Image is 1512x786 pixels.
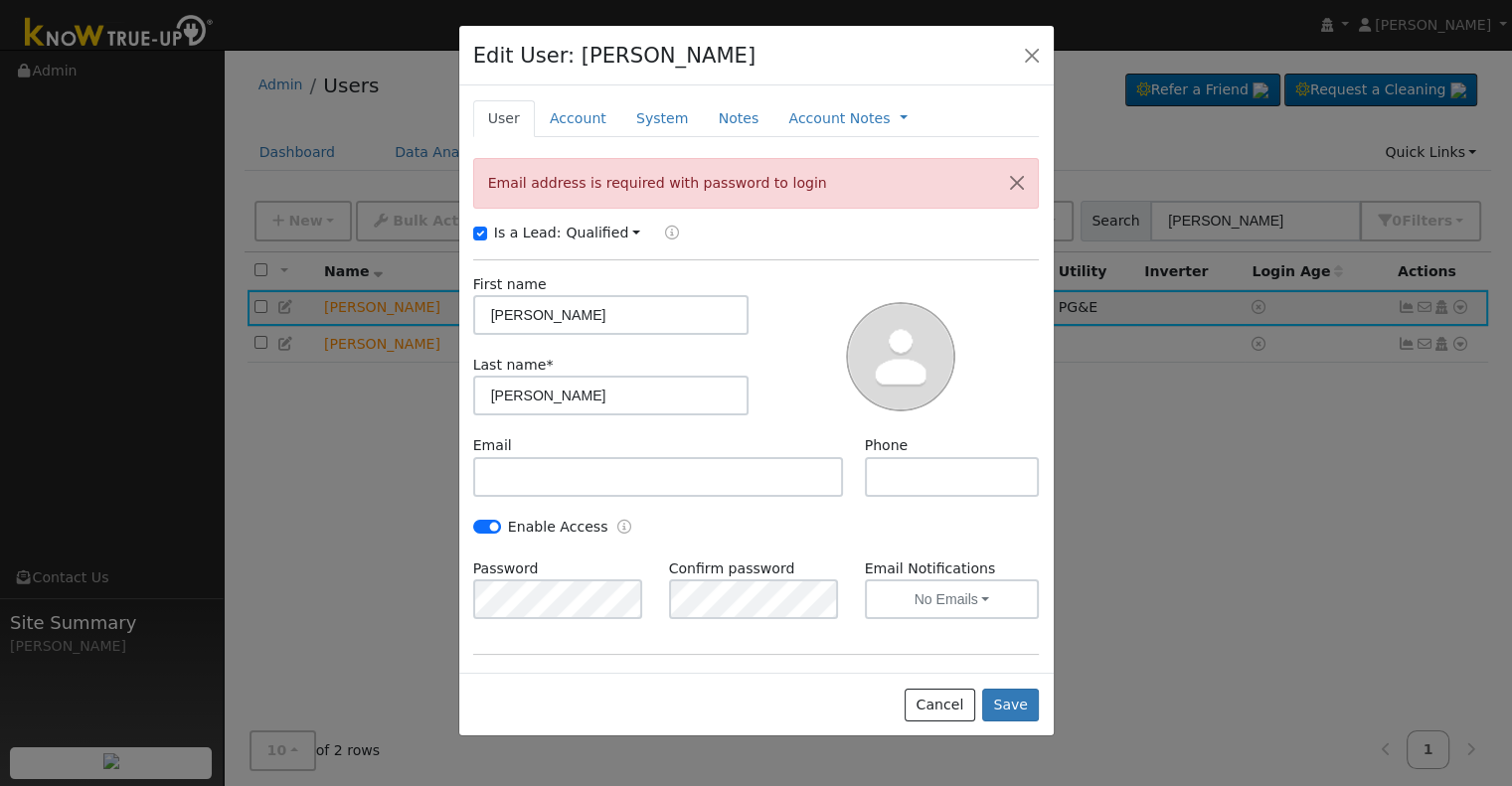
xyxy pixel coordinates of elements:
[488,175,827,191] span: Email address is required with password to login
[473,40,756,72] h4: Edit User: [PERSON_NAME]
[473,669,578,690] label: Trial Expiration
[494,223,562,243] label: Is a Lead:
[473,227,487,240] input: Is a Lead:
[473,100,535,137] a: User
[473,355,554,376] label: Last name
[617,517,631,540] a: Enable Access
[865,579,1040,619] button: No Emails
[566,225,640,240] a: Qualified
[982,689,1040,722] button: Save
[473,558,539,579] label: Password
[473,274,547,295] label: First name
[621,100,704,137] a: System
[535,100,621,137] a: Account
[669,558,795,579] label: Confirm password
[865,558,1040,579] label: Email Notifications
[703,100,773,137] a: Notes
[473,435,512,456] label: Email
[788,108,890,129] a: Account Notes
[508,517,608,538] label: Enable Access
[546,357,553,373] span: Required
[669,669,792,690] label: Access Expiration
[905,689,975,722] button: Cancel
[865,435,909,456] label: Phone
[650,223,679,245] a: Lead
